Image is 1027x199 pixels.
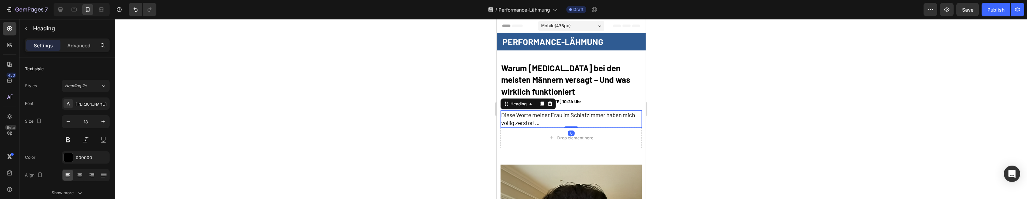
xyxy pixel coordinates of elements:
[34,42,53,49] p: Settings
[497,19,646,199] iframe: Design area
[67,42,90,49] p: Advanced
[65,83,87,89] span: Heading 2*
[25,187,110,199] button: Show more
[25,117,43,126] div: Size
[25,101,33,107] div: Font
[1004,166,1020,182] div: Open Intercom Messenger
[6,73,16,78] div: 450
[987,6,1004,13] div: Publish
[62,80,110,92] button: Heading 2*
[76,101,108,107] div: [PERSON_NAME]
[129,3,156,16] div: Undo/Redo
[52,189,83,196] div: Show more
[982,3,1010,16] button: Publish
[956,3,979,16] button: Save
[573,6,583,13] span: Draft
[25,66,44,72] div: Text style
[25,83,37,89] div: Styles
[495,6,497,13] span: /
[25,171,44,180] div: Align
[5,125,16,130] div: Beta
[3,3,51,16] button: 7
[962,7,973,13] span: Save
[498,6,550,13] span: Performance-Lähmung
[33,24,107,32] p: Heading
[25,154,36,160] div: Color
[45,5,48,14] p: 7
[76,155,108,161] div: 000000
